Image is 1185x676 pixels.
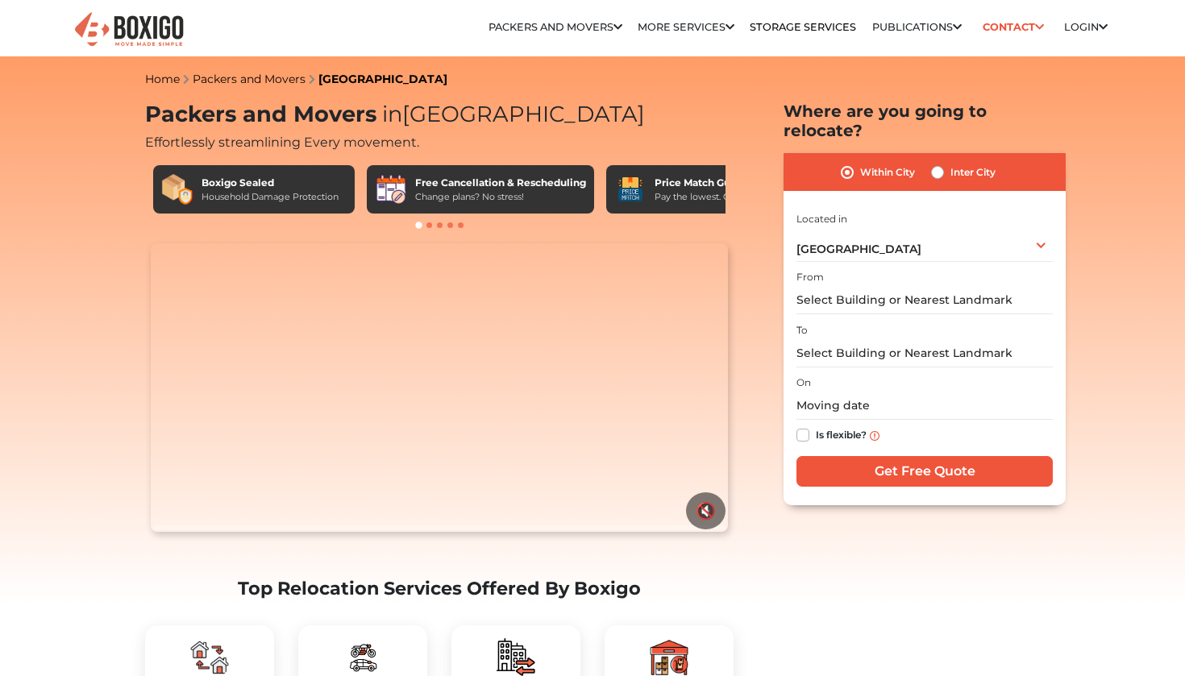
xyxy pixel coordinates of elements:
span: [GEOGRAPHIC_DATA] [796,242,921,256]
div: Household Damage Protection [202,190,339,204]
a: Storage Services [750,21,856,33]
h2: Top Relocation Services Offered By Boxigo [145,578,734,599]
img: Boxigo Sealed [161,173,193,205]
h1: Packers and Movers [145,102,734,128]
input: Moving date [796,392,1053,420]
span: in [382,101,402,127]
a: Login [1064,21,1108,33]
a: More services [638,21,734,33]
a: Contact [977,15,1049,39]
a: Packers and Movers [193,72,306,86]
label: To [796,323,808,338]
label: Inter City [950,163,996,182]
img: Boxigo [73,10,185,50]
div: Price Match Guarantee [655,176,777,190]
input: Select Building or Nearest Landmark [796,339,1053,367]
a: Packers and Movers [489,21,622,33]
label: On [796,375,811,390]
label: Is flexible? [816,425,867,442]
a: Publications [872,21,962,33]
img: Free Cancellation & Rescheduling [375,173,407,205]
img: Price Match Guarantee [614,173,647,205]
div: Change plans? No stress! [415,190,586,204]
img: info [870,431,879,441]
button: 🔇 [686,492,726,529]
video: Your browser does not support the video tag. [151,243,727,532]
a: [GEOGRAPHIC_DATA] [318,72,447,86]
a: Home [145,72,180,86]
input: Select Building or Nearest Landmark [796,286,1053,314]
label: From [796,270,824,284]
span: Effortlessly streamlining Every movement. [145,135,419,150]
input: Get Free Quote [796,456,1053,487]
label: Within City [860,163,915,182]
label: Located in [796,212,847,226]
span: [GEOGRAPHIC_DATA] [376,101,645,127]
div: Pay the lowest. Guaranteed! [655,190,777,204]
h2: Where are you going to relocate? [784,102,1066,140]
div: Boxigo Sealed [202,176,339,190]
div: Free Cancellation & Rescheduling [415,176,586,190]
